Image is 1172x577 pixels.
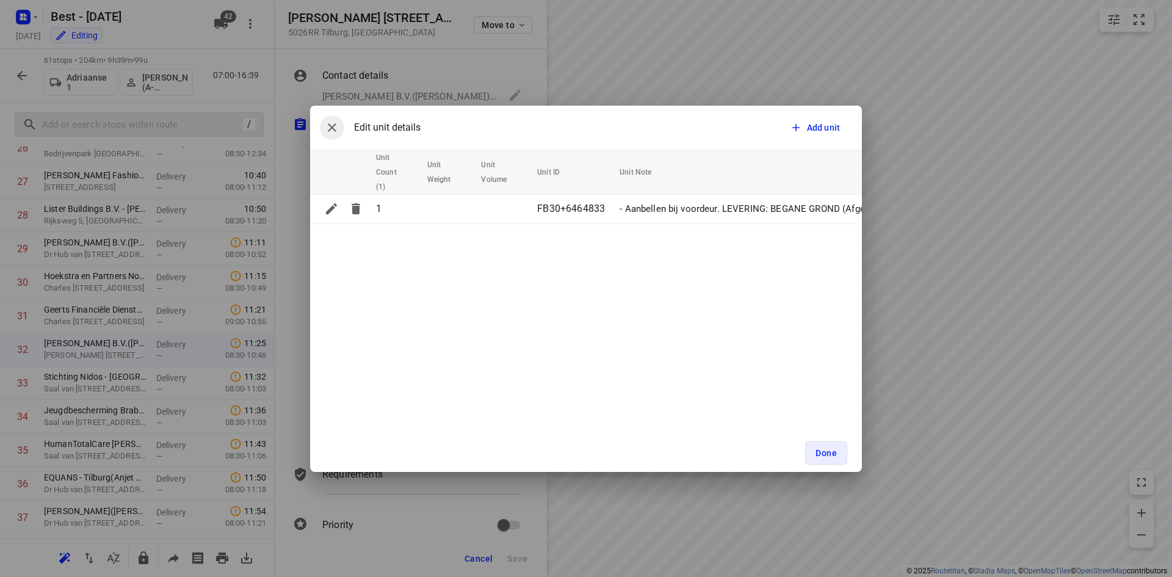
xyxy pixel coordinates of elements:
span: Unit ID [537,165,576,180]
button: Delete [344,197,368,221]
div: Edit unit details [320,115,421,140]
span: Unit Count (1) [376,150,413,194]
td: FB30+6464833 [532,194,615,223]
span: Unit Weight [427,158,467,187]
p: - Aanbellen bij voordeur. LEVERING: BEGANE GROND (Afgeven aan medewerker) [620,202,953,216]
span: Done [816,448,837,458]
button: Add unit [785,117,847,139]
td: 1 [371,194,422,223]
button: Edit [319,197,344,221]
span: Add unit [807,122,840,134]
span: Unit Note [620,165,667,180]
button: Done [805,441,847,465]
span: Unit Volume [481,158,523,187]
